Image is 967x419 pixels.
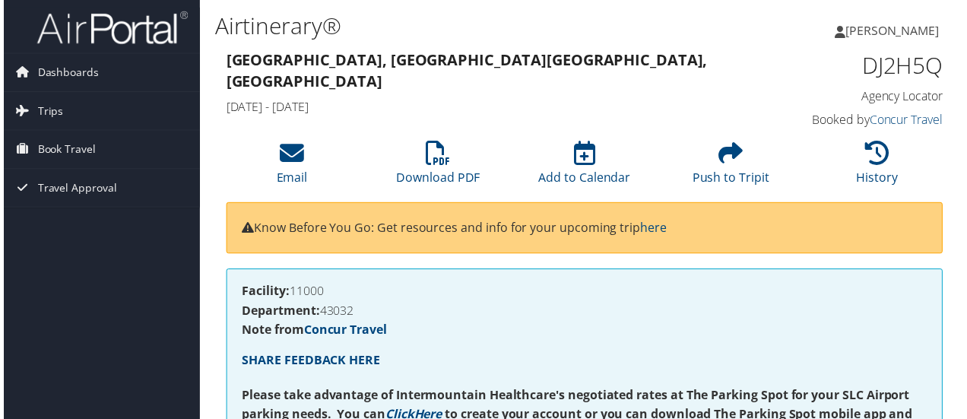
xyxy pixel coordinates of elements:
[33,10,185,46] img: airportal-logo.png
[783,50,946,82] h1: DJ2H5Q
[34,93,60,131] span: Trips
[783,88,946,105] h4: Agency Locator
[240,287,931,299] h4: 11000
[275,151,306,187] a: Email
[240,306,931,319] h4: 43032
[240,284,288,301] strong: Facility:
[848,22,943,39] span: [PERSON_NAME]
[838,8,958,53] a: [PERSON_NAME]
[240,354,379,371] a: SHARE FEEDBACK HERE
[539,151,632,187] a: Add to Calendar
[34,170,114,208] span: Travel Approval
[860,151,902,187] a: History
[396,151,480,187] a: Download PDF
[783,112,946,129] h4: Booked by
[213,10,709,42] h1: Airtinerary®
[303,324,386,341] a: Concur Travel
[224,99,760,116] h4: [DATE] - [DATE]
[240,220,931,240] p: Know Before You Go: Get resources and info for your upcoming trip
[240,324,386,341] strong: Note from
[873,112,946,129] a: Concur Travel
[642,221,668,237] a: here
[34,132,93,170] span: Book Travel
[224,50,709,92] strong: [GEOGRAPHIC_DATA], [GEOGRAPHIC_DATA] [GEOGRAPHIC_DATA], [GEOGRAPHIC_DATA]
[694,151,772,187] a: Push to Tripit
[240,304,319,321] strong: Department:
[34,54,96,92] span: Dashboards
